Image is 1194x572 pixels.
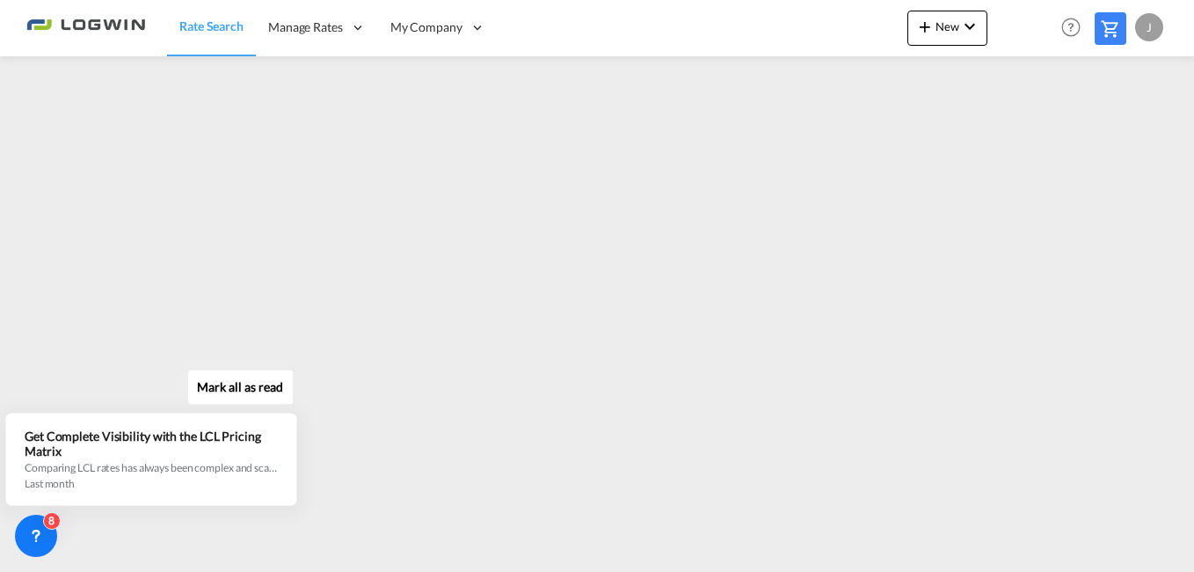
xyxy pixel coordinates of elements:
img: 2761ae10d95411efa20a1f5e0282d2d7.png [26,8,145,48]
span: My Company [390,18,462,36]
div: Help [1056,12,1095,44]
button: icon-plus 400-fgNewicon-chevron-down [907,11,987,46]
span: Manage Rates [268,18,343,36]
md-icon: icon-chevron-down [959,16,980,37]
div: J [1135,13,1163,41]
span: Help [1056,12,1086,42]
span: Rate Search [179,18,244,33]
span: New [914,19,980,33]
md-icon: icon-plus 400-fg [914,16,936,37]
